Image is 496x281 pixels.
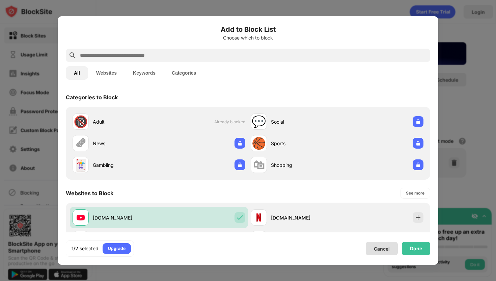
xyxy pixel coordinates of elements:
[68,51,77,59] img: search.svg
[93,214,159,221] div: [DOMAIN_NAME]
[93,140,159,147] div: News
[72,245,99,252] div: 1/2 selected
[66,24,430,34] h6: Add to Block List
[271,161,337,169] div: Shopping
[253,158,265,172] div: 🛍
[271,118,337,125] div: Social
[252,115,266,129] div: 💬
[77,213,85,222] img: favicons
[271,140,337,147] div: Sports
[214,119,245,124] span: Already blocked
[374,246,390,252] div: Cancel
[74,115,88,129] div: 🔞
[252,136,266,150] div: 🏀
[255,213,263,222] img: favicons
[410,246,422,251] div: Done
[66,94,118,101] div: Categories to Block
[406,190,424,197] div: See more
[66,35,430,41] div: Choose which to block
[271,214,337,221] div: [DOMAIN_NAME]
[108,245,126,252] div: Upgrade
[66,66,88,80] button: All
[93,161,159,169] div: Gambling
[74,158,88,172] div: 🃏
[88,66,125,80] button: Websites
[125,66,164,80] button: Keywords
[164,66,204,80] button: Categories
[66,190,113,197] div: Websites to Block
[75,136,86,150] div: 🗞
[93,118,159,125] div: Adult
